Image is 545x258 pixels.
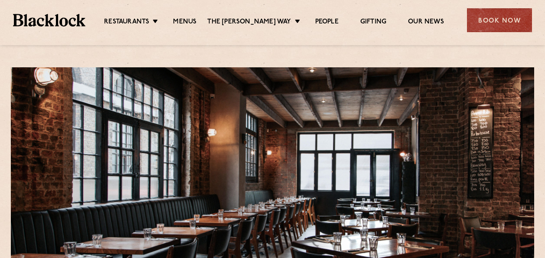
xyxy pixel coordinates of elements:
a: People [315,18,339,27]
a: The [PERSON_NAME] Way [207,18,291,27]
a: Restaurants [104,18,149,27]
a: Gifting [360,18,386,27]
a: Menus [173,18,196,27]
img: BL_Textured_Logo-footer-cropped.svg [13,14,85,26]
div: Book Now [467,8,532,32]
a: Our News [408,18,444,27]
